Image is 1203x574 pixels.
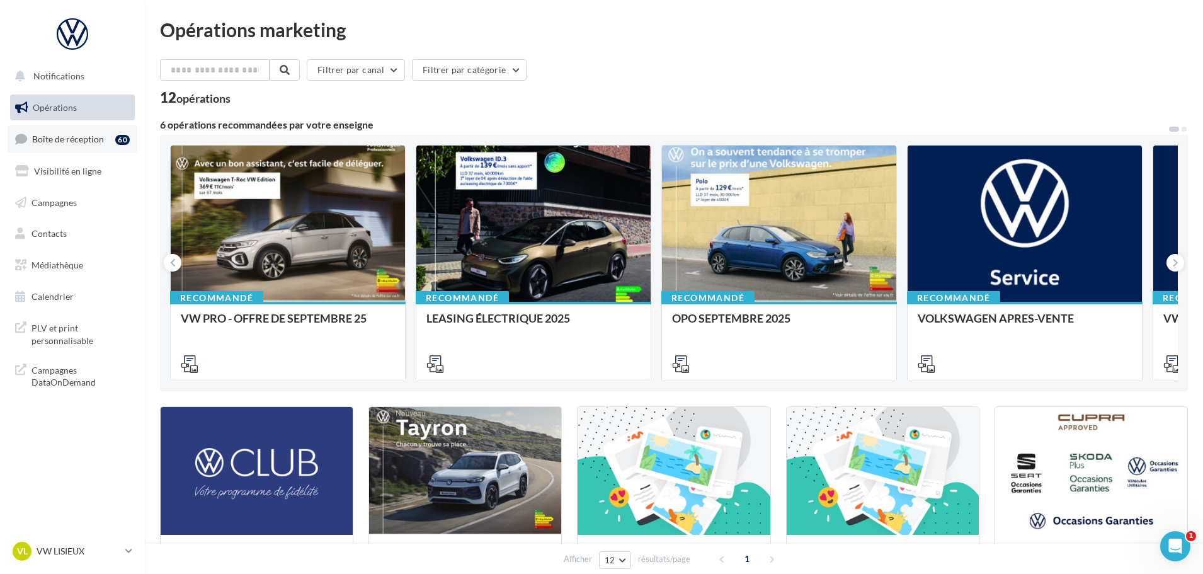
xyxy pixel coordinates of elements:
span: 12 [605,555,615,565]
a: Visibilité en ligne [8,158,137,185]
a: Boîte de réception60 [8,125,137,152]
div: Recommandé [170,291,263,305]
span: VL [17,545,28,558]
div: Recommandé [907,291,1000,305]
span: Calendrier [31,291,74,302]
div: LEASING ÉLECTRIQUE 2025 [426,312,641,337]
div: Recommandé [661,291,755,305]
div: OPO SEPTEMBRE 2025 [672,312,886,337]
span: 1 [1186,531,1196,541]
button: Notifications [8,63,132,89]
a: Calendrier [8,284,137,310]
span: Campagnes [31,197,77,207]
span: résultats/page [638,553,690,565]
span: Médiathèque [31,260,83,270]
div: 12 [160,91,231,105]
button: Filtrer par catégorie [412,59,527,81]
div: 6 opérations recommandées par votre enseigne [160,120,1168,130]
span: PLV et print personnalisable [31,319,130,347]
p: VW LISIEUX [37,545,120,558]
a: Campagnes [8,190,137,216]
div: VOLKSWAGEN APRES-VENTE [918,312,1132,337]
a: Contacts [8,221,137,247]
a: Médiathèque [8,252,137,278]
iframe: Intercom live chat [1160,531,1190,561]
a: VL VW LISIEUX [10,539,135,563]
span: Afficher [564,553,592,565]
a: PLV et print personnalisable [8,314,137,352]
a: Opérations [8,95,137,121]
div: Recommandé [416,291,509,305]
span: Opérations [33,102,77,113]
span: Notifications [33,71,84,81]
span: Contacts [31,228,67,239]
span: Boîte de réception [32,134,104,144]
button: Filtrer par canal [307,59,405,81]
a: Campagnes DataOnDemand [8,357,137,394]
div: VW PRO - OFFRE DE SEPTEMBRE 25 [181,312,395,337]
div: 60 [115,135,130,145]
span: Campagnes DataOnDemand [31,362,130,389]
span: Visibilité en ligne [34,166,101,176]
div: Opérations marketing [160,20,1188,39]
button: 12 [599,551,631,569]
div: opérations [176,93,231,104]
span: 1 [737,549,757,569]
